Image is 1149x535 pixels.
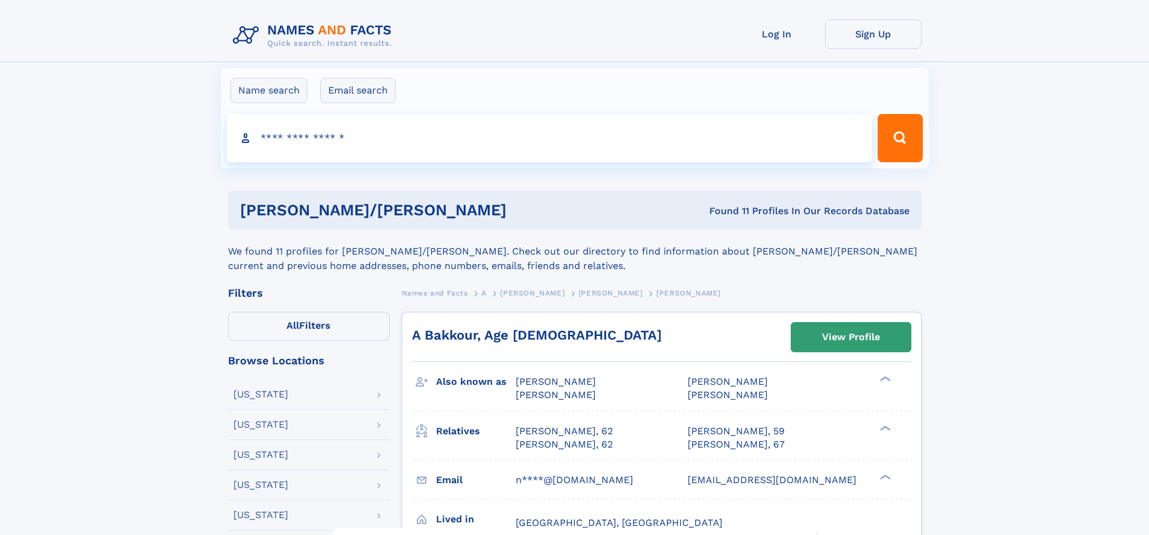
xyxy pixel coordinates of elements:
[436,509,516,530] h3: Lived in
[516,517,723,528] span: [GEOGRAPHIC_DATA], [GEOGRAPHIC_DATA]
[877,375,891,383] div: ❯
[608,204,910,218] div: Found 11 Profiles In Our Records Database
[688,438,785,451] a: [PERSON_NAME], 67
[436,372,516,392] h3: Also known as
[320,78,396,103] label: Email search
[481,289,487,297] span: A
[402,285,468,300] a: Names and Facts
[233,390,288,399] div: [US_STATE]
[286,320,299,331] span: All
[516,438,613,451] a: [PERSON_NAME], 62
[688,389,768,400] span: [PERSON_NAME]
[578,289,643,297] span: [PERSON_NAME]
[500,285,565,300] a: [PERSON_NAME]
[233,510,288,520] div: [US_STATE]
[412,328,662,343] a: A Bakkour, Age [DEMOGRAPHIC_DATA]
[436,470,516,490] h3: Email
[500,289,565,297] span: [PERSON_NAME]
[516,425,613,438] a: [PERSON_NAME], 62
[240,203,608,218] h1: [PERSON_NAME]/[PERSON_NAME]
[578,285,643,300] a: [PERSON_NAME]
[516,389,596,400] span: [PERSON_NAME]
[233,480,288,490] div: [US_STATE]
[228,288,390,299] div: Filters
[878,114,922,162] button: Search Button
[228,230,922,273] div: We found 11 profiles for [PERSON_NAME]/[PERSON_NAME]. Check out our directory to find information...
[825,19,922,49] a: Sign Up
[230,78,308,103] label: Name search
[228,19,402,52] img: Logo Names and Facts
[233,420,288,429] div: [US_STATE]
[688,376,768,387] span: [PERSON_NAME]
[688,474,856,486] span: [EMAIL_ADDRESS][DOMAIN_NAME]
[877,424,891,432] div: ❯
[481,285,487,300] a: A
[688,425,785,438] a: [PERSON_NAME], 59
[436,421,516,442] h3: Relatives
[228,312,390,341] label: Filters
[516,376,596,387] span: [PERSON_NAME]
[228,355,390,366] div: Browse Locations
[729,19,825,49] a: Log In
[791,323,911,352] a: View Profile
[877,473,891,481] div: ❯
[822,323,880,351] div: View Profile
[233,450,288,460] div: [US_STATE]
[227,114,873,162] input: search input
[656,289,721,297] span: [PERSON_NAME]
